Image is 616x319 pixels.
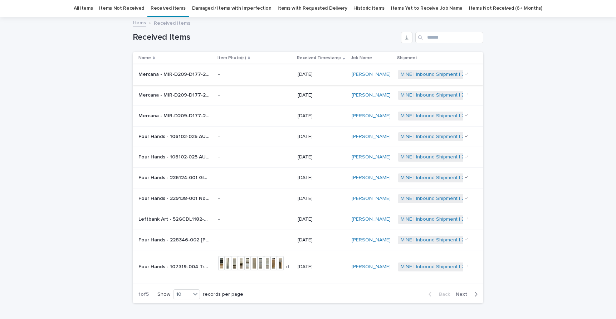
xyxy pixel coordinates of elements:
span: + 1 [465,238,469,242]
tr: Mercana - MIR-D209-D177-2448 White Natural [PERSON_NAME] 24 x 48 | 72924Mercana - MIR-D209-D177-2... [133,85,483,105]
span: Next [456,292,471,297]
span: + 1 [465,196,469,201]
a: [PERSON_NAME] [352,113,391,119]
a: MINE | Inbound Shipment | 24279 [401,237,476,243]
p: [DATE] [298,154,346,160]
a: MINE | Inbound Shipment | 24004 [401,134,477,140]
p: [DATE] [298,175,346,181]
tr: Four Hands - 229138-001 Nors By [PERSON_NAME] | 72903Four Hands - 229138-001 Nors By [PERSON_NAME... [133,188,483,209]
p: [DATE] [298,216,346,222]
a: MINE | Inbound Shipment | 24004 [401,154,477,160]
a: [PERSON_NAME] [352,175,391,181]
h1: Received Items [133,32,398,43]
p: Mercana - MIR-D209-D177-2448 White Natural Bev Mir 24 x 48 | 72924 [138,91,211,98]
p: Four Hands - 229138-001 Nors By Dan Hobday | 72903 [138,194,211,202]
span: + 1 [465,72,469,77]
a: [PERSON_NAME] [352,154,391,160]
a: MINE | Inbound Shipment | 24004 [401,92,477,98]
p: - [218,92,290,98]
p: - [218,154,290,160]
a: [PERSON_NAME] [352,134,391,140]
p: Four Hands - 236124-001 Glenview 6 Door Sideboard | 72916 [138,173,211,181]
p: - [218,216,290,222]
tr: Four Hands - 107319-004 Trey Modular Filing Credenza | 72883Four Hands - 107319-004 Trey Modular ... [133,250,483,284]
a: MINE | Inbound Shipment | 24004 [401,196,477,202]
tr: Four Hands - 106102-025 AURORA SWIVEL CHAIR | 72911Four Hands - 106102-025 AURORA SWIVEL CHAIR | ... [133,126,483,147]
span: + 1 [465,217,469,221]
p: Four Hands - 106102-025 AURORA SWIVEL CHAIR | 72912 [138,153,211,160]
button: Next [453,291,483,298]
span: + 1 [465,176,469,180]
a: MINE | Inbound Shipment | 24004 [401,216,477,222]
p: Show [157,291,170,298]
a: MINE | Inbound Shipment | 24004 [401,175,477,181]
a: [PERSON_NAME] [352,264,391,270]
p: - [218,196,290,202]
a: MINE | Inbound Shipment | 24004 [401,113,477,119]
tr: Four Hands - 106102-025 AURORA SWIVEL CHAIR | 72912Four Hands - 106102-025 AURORA SWIVEL CHAIR | ... [133,147,483,168]
p: Four Hands - 107319-004 Trey Modular Filing Credenza | 72883 [138,262,211,270]
p: Received Timestamp [297,54,341,62]
p: [DATE] [298,134,346,140]
a: [PERSON_NAME] [352,92,391,98]
input: Search [415,32,483,43]
p: - [218,113,290,119]
span: + 1 [465,93,469,97]
tr: Mercana - MIR-D209-D177-2448 White Natural [PERSON_NAME] 24 x 48 | 72926Mercana - MIR-D209-D177-2... [133,105,483,126]
p: Job Name [351,54,372,62]
p: records per page [203,291,243,298]
tr: Mercana - MIR-D209-D177-2448 White Natural [PERSON_NAME] 24 x 48 | 72925Mercana - MIR-D209-D177-2... [133,64,483,85]
p: - [218,237,290,243]
p: Name [138,54,151,62]
span: + 1 [465,155,469,159]
a: [PERSON_NAME] [352,196,391,202]
p: [DATE] [298,196,346,202]
p: [DATE] [298,72,346,78]
a: [PERSON_NAME] [352,72,391,78]
a: [PERSON_NAME] [352,216,391,222]
p: Received Items [154,19,190,26]
p: [DATE] [298,264,346,270]
span: + 1 [465,134,469,139]
p: [DATE] [298,113,346,119]
tr: Four Hands - 236124-001 Glenview 6 Door Sideboard | 72916Four Hands - 236124-001 Glenview 6 Door ... [133,168,483,188]
p: Mercana - MIR-D209-D177-2448 White Natural Bev Mir 24 x 48 | 72925 [138,70,211,78]
p: [DATE] [298,92,346,98]
span: + 1 [465,114,469,118]
a: MINE | Inbound Shipment | 24004 [401,72,477,78]
span: + 1 [465,265,469,269]
div: 10 [173,291,191,298]
p: [DATE] [298,237,346,243]
p: - [218,175,290,181]
tr: Leftbank Art - 52GCDL1182-36P1710 Atm�sfera | 72885Leftbank Art - 52GCDL1182-36P1710 Atm�sfera | ... [133,209,483,230]
p: Item Photo(s) [217,54,246,62]
p: 1 of 5 [133,286,155,303]
p: Mercana - MIR-D209-D177-2448 White Natural Bev Mir 24 x 48 | 72926 [138,112,211,119]
span: Back [435,292,450,297]
p: Four Hands - 228346-002 Eaton Drum Coffee Table-Amber Oak | 74081 [138,236,211,243]
span: + 1 [285,265,289,269]
p: Four Hands - 106102-025 AURORA SWIVEL CHAIR | 72911 [138,132,211,140]
tr: Four Hands - 228346-002 [PERSON_NAME] Drum Coffee Table-[GEOGRAPHIC_DATA] | 74081Four Hands - 228... [133,230,483,250]
a: [PERSON_NAME] [352,237,391,243]
a: Items [133,18,146,26]
button: Back [423,291,453,298]
p: Leftbank Art - 52GCDL1182-36P1710 Atm�sfera | 72885 [138,215,211,222]
a: MINE | Inbound Shipment | 24004 [401,264,477,270]
p: - [218,72,290,78]
p: - [218,134,290,140]
p: Shipment [397,54,417,62]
